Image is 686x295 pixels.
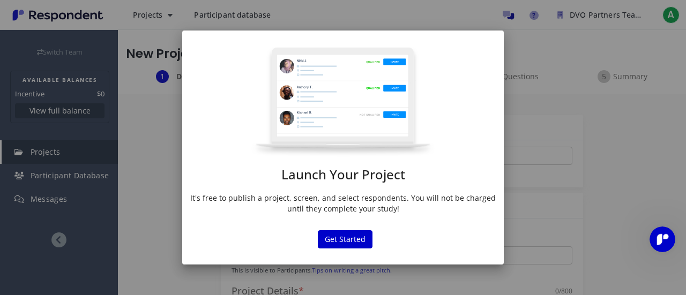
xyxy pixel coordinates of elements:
[190,168,496,181] h1: Launch Your Project
[650,226,675,252] iframe: Intercom live chat
[182,31,504,264] md-dialog: Launch Your ...
[190,193,496,214] p: It's free to publish a project, screen, and select respondents. You will not be charged until the...
[251,47,435,157] img: project-modal.png
[318,230,372,248] button: Get Started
